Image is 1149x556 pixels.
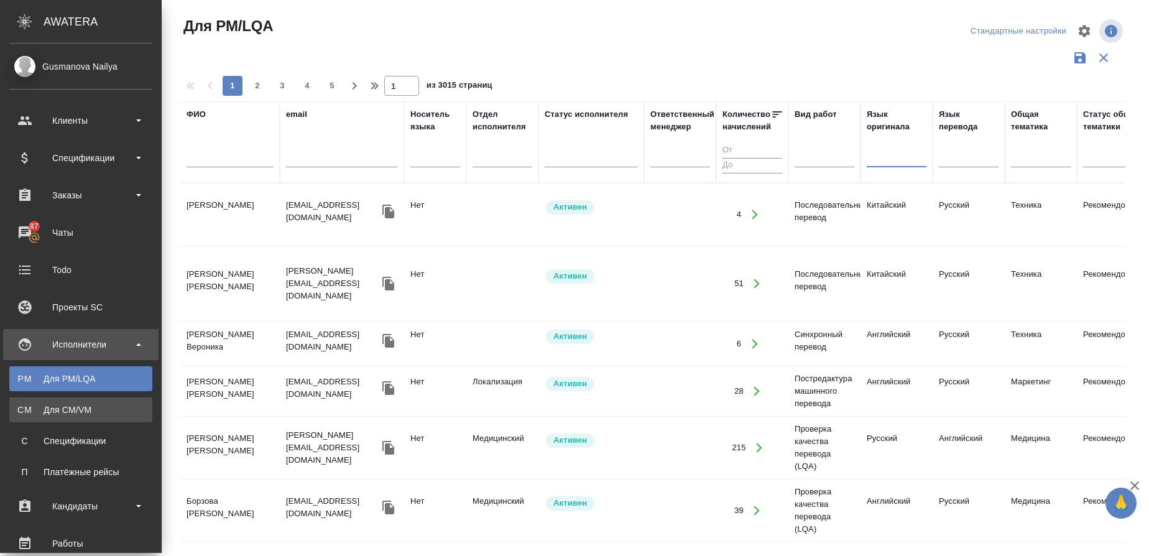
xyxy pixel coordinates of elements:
[788,417,861,479] td: Проверка качества перевода (LQA)
[9,534,152,553] div: Работы
[473,108,532,133] div: Отдел исполнителя
[795,108,837,121] div: Вид работ
[3,217,159,248] a: 87Чаты
[1099,19,1125,43] span: Посмотреть информацию
[744,271,770,297] button: Открыть работы
[861,322,933,366] td: Английский
[272,76,292,96] button: 3
[379,498,398,517] button: Скопировать
[933,426,1005,470] td: Английский
[1005,489,1077,532] td: Медицина
[286,199,379,224] p: [EMAIL_ADDRESS][DOMAIN_NAME]
[9,366,152,391] a: PMДля PM/LQA
[404,369,466,413] td: Нет
[861,262,933,305] td: Китайский
[427,78,492,96] span: из 3015 страниц
[650,108,714,133] div: Ответственный менеджер
[545,199,638,216] div: Рядовой исполнитель: назначай с учетом рейтинга
[286,376,379,401] p: [EMAIL_ADDRESS][DOMAIN_NAME]
[1077,426,1149,470] td: Рекомендован
[933,193,1005,236] td: Русский
[788,193,861,236] td: Последовательный перевод
[933,322,1005,366] td: Русский
[1069,16,1099,46] span: Настроить таблицу
[1005,369,1077,413] td: Маркетинг
[1011,108,1071,133] div: Общая тематика
[286,108,307,121] div: email
[3,254,159,285] a: Todo
[747,435,772,461] button: Открыть работы
[1077,369,1149,413] td: Рекомендован
[16,466,146,478] div: Платёжные рейсы
[286,495,379,520] p: [EMAIL_ADDRESS][DOMAIN_NAME]
[404,489,466,532] td: Нет
[410,108,460,133] div: Носитель языка
[734,277,744,290] div: 51
[286,328,379,353] p: [EMAIL_ADDRESS][DOMAIN_NAME]
[9,460,152,484] a: ППлатёжные рейсы
[379,202,398,221] button: Скопировать
[788,366,861,416] td: Постредактура машинного перевода
[744,379,770,404] button: Открыть работы
[1105,488,1137,519] button: 🙏
[379,274,398,293] button: Скопировать
[967,22,1069,41] div: split button
[180,16,273,36] span: Для PM/LQA
[722,108,771,133] div: Количество начислений
[788,322,861,366] td: Синхронный перевод
[742,331,767,356] button: Открыть работы
[1005,322,1077,366] td: Техника
[322,80,342,92] span: 5
[9,186,152,205] div: Заказы
[180,489,280,532] td: Борзова [PERSON_NAME]
[466,489,538,532] td: Медицинский
[545,376,638,392] div: Рядовой исполнитель: назначай с учетом рейтинга
[22,220,46,233] span: 87
[933,489,1005,532] td: Русский
[9,111,152,130] div: Клиенты
[247,76,267,96] button: 2
[788,262,861,305] td: Последовательный перевод
[272,80,292,92] span: 3
[861,489,933,532] td: Английский
[180,369,280,413] td: [PERSON_NAME] [PERSON_NAME]
[466,369,538,413] td: Локализация
[9,397,152,422] a: CMДля CM/VM
[286,265,379,302] p: [PERSON_NAME][EMAIL_ADDRESS][DOMAIN_NAME]
[939,108,999,133] div: Язык перевода
[187,108,206,121] div: ФИО
[180,322,280,366] td: [PERSON_NAME] Вероника
[722,158,782,174] input: До
[722,143,782,159] input: От
[322,76,342,96] button: 5
[1092,46,1115,70] button: Сбросить фильтры
[734,385,744,397] div: 28
[44,9,162,34] div: AWATERA
[553,378,587,390] p: Активен
[737,208,741,221] div: 4
[286,429,379,466] p: [PERSON_NAME][EMAIL_ADDRESS][DOMAIN_NAME]
[861,193,933,236] td: Китайский
[9,335,152,354] div: Исполнители
[9,223,152,242] div: Чаты
[404,262,466,305] td: Нет
[180,193,280,236] td: [PERSON_NAME]
[1077,489,1149,532] td: Рекомендован
[16,373,146,385] div: Для PM/LQA
[545,432,638,449] div: Рядовой исполнитель: назначай с учетом рейтинга
[545,108,628,121] div: Статус исполнителя
[9,261,152,279] div: Todo
[1005,426,1077,470] td: Медицина
[16,435,146,447] div: Спецификации
[9,429,152,453] a: ССпецификации
[734,504,744,517] div: 39
[404,193,466,236] td: Нет
[545,328,638,345] div: Рядовой исполнитель: назначай с учетом рейтинга
[1005,262,1077,305] td: Техника
[545,495,638,512] div: Рядовой исполнитель: назначай с учетом рейтинга
[9,497,152,516] div: Кандидаты
[466,426,538,470] td: Медицинский
[379,331,398,350] button: Скопировать
[1077,193,1149,236] td: Рекомендован
[247,80,267,92] span: 2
